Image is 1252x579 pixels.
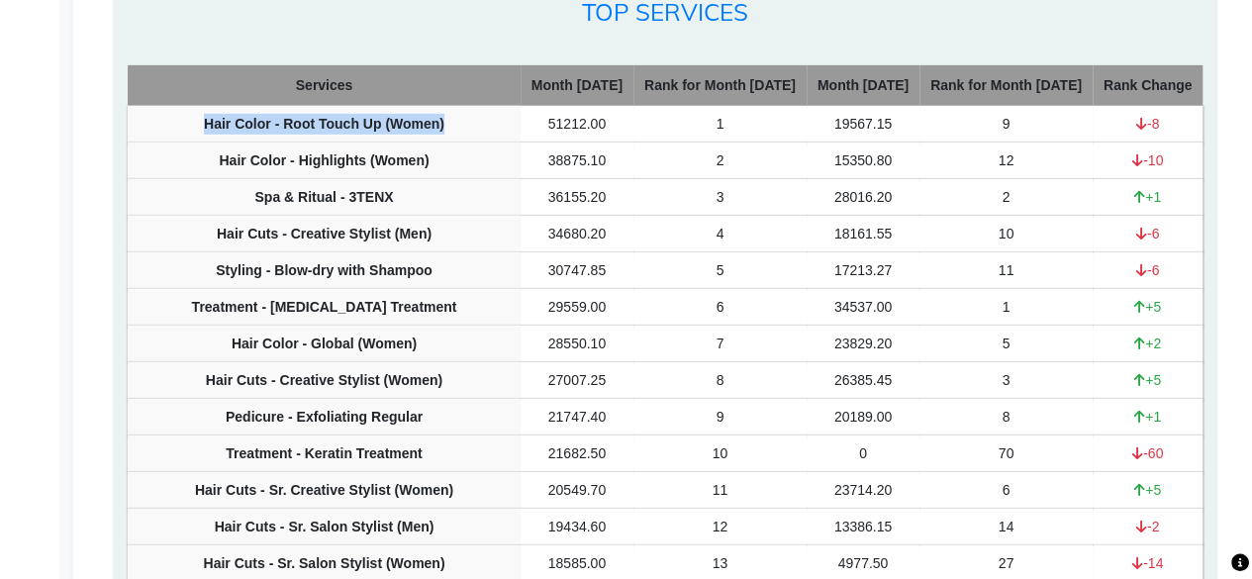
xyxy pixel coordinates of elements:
th: Month [DATE] [807,65,919,106]
td: Styling - Blow-dry with Shampoo [128,252,521,289]
td: 9 [633,399,807,435]
span: -14 [1132,555,1163,571]
span: +2 [1134,336,1161,351]
td: Spa & Ritual - 3TENX [128,179,521,216]
span: -6 [1136,262,1159,278]
td: 5 [633,252,807,289]
td: 28016.20 [807,179,919,216]
td: 14 [919,509,1093,545]
td: 4 [633,216,807,252]
span: +1 [1134,189,1161,205]
td: 29559.00 [521,289,633,326]
td: Hair Color - Global (Women) [128,326,521,362]
span: -6 [1136,226,1159,241]
td: Hair Cuts - Sr. Creative Stylist (Women) [128,472,521,509]
td: 11 [919,252,1093,289]
td: 10 [919,216,1093,252]
span: +1 [1134,409,1161,425]
td: 8 [919,399,1093,435]
td: 3 [919,362,1093,399]
td: 13386.15 [807,509,919,545]
td: 23714.20 [807,472,919,509]
td: 9 [919,106,1093,143]
td: 19434.60 [521,509,633,545]
span: +5 [1134,299,1161,315]
span: -2 [1136,519,1159,534]
td: 26385.45 [807,362,919,399]
td: Treatment - Keratin Treatment [128,435,521,472]
td: 34680.20 [521,216,633,252]
td: 1 [919,289,1093,326]
td: 18161.55 [807,216,919,252]
td: 17213.27 [807,252,919,289]
td: 10 [633,435,807,472]
td: 51212.00 [521,106,633,143]
td: 23829.20 [807,326,919,362]
span: -10 [1132,152,1163,168]
th: Rank for Month [DATE] [919,65,1093,106]
td: 21682.50 [521,435,633,472]
td: 27007.25 [521,362,633,399]
td: 3 [633,179,807,216]
td: 5 [919,326,1093,362]
td: 12 [919,143,1093,179]
td: 38875.10 [521,143,633,179]
td: 19567.15 [807,106,919,143]
td: 6 [919,472,1093,509]
th: Month [DATE] [521,65,633,106]
span: +5 [1134,372,1161,388]
td: 28550.10 [521,326,633,362]
th: Rank Change [1093,65,1203,106]
td: 15350.80 [807,143,919,179]
th: Services [128,65,521,106]
td: 30747.85 [521,252,633,289]
td: Hair Cuts - Sr. Salon Stylist (Men) [128,509,521,545]
span: -60 [1132,445,1163,461]
td: 11 [633,472,807,509]
td: 2 [919,179,1093,216]
td: Hair Color - Root Touch Up (Women) [128,106,521,143]
td: 2 [633,143,807,179]
td: 1 [633,106,807,143]
span: +5 [1134,482,1161,498]
td: 70 [919,435,1093,472]
td: Pedicure - Exfoliating Regular [128,399,521,435]
td: 36155.20 [521,179,633,216]
td: 0 [807,435,919,472]
td: Treatment - [MEDICAL_DATA] Treatment [128,289,521,326]
td: 34537.00 [807,289,919,326]
td: Hair Cuts - Creative Stylist (Men) [128,216,521,252]
td: 8 [633,362,807,399]
td: 21747.40 [521,399,633,435]
td: 7 [633,326,807,362]
td: 6 [633,289,807,326]
td: 20189.00 [807,399,919,435]
span: -8 [1136,116,1159,132]
td: Hair Color - Highlights (Women) [128,143,521,179]
td: 12 [633,509,807,545]
td: 20549.70 [521,472,633,509]
th: Rank for Month [DATE] [633,65,807,106]
td: Hair Cuts - Creative Stylist (Women) [128,362,521,399]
